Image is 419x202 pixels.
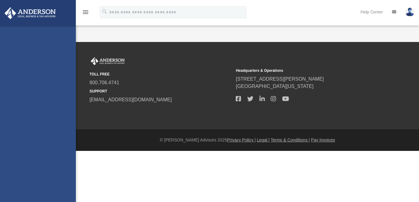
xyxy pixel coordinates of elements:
img: User Pic [405,8,414,16]
a: Privacy Policy | [227,138,256,142]
img: Anderson Advisors Platinum Portal [90,57,126,65]
a: [STREET_ADDRESS][PERSON_NAME] [236,76,324,82]
i: menu [82,9,89,16]
small: SUPPORT [90,89,231,94]
small: TOLL FREE [90,71,231,77]
a: [GEOGRAPHIC_DATA][US_STATE] [236,84,313,89]
i: search [101,8,108,15]
div: © [PERSON_NAME] Advisors 2025 [76,137,419,143]
a: [EMAIL_ADDRESS][DOMAIN_NAME] [90,97,172,102]
a: 800.706.4741 [90,80,119,85]
a: Terms & Conditions | [271,138,310,142]
a: Pay Invoices [311,138,335,142]
a: menu [82,12,89,16]
img: Anderson Advisors Platinum Portal [3,7,58,19]
small: Headquarters & Operations [236,68,378,73]
a: Legal | [257,138,270,142]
